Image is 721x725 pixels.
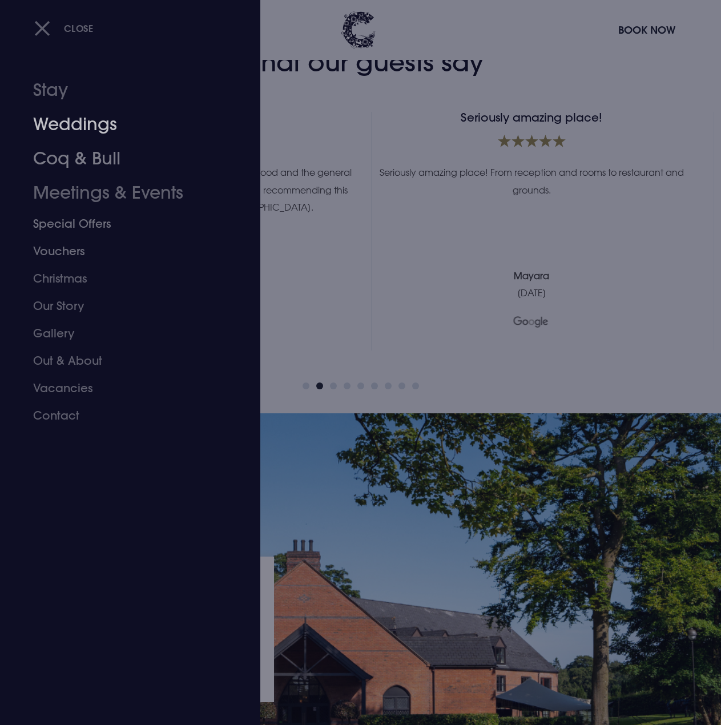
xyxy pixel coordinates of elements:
span: Close [64,22,94,34]
a: Stay [33,73,212,107]
a: Vouchers [33,237,212,265]
a: Special Offers [33,210,212,237]
a: Meetings & Events [33,176,212,210]
a: Gallery [33,320,212,347]
button: Close [34,17,94,40]
a: Christmas [33,265,212,292]
a: Vacancies [33,374,212,402]
a: Coq & Bull [33,142,212,176]
a: Out & About [33,347,212,374]
a: Our Story [33,292,212,320]
a: Weddings [33,107,212,142]
a: Contact [33,402,212,429]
